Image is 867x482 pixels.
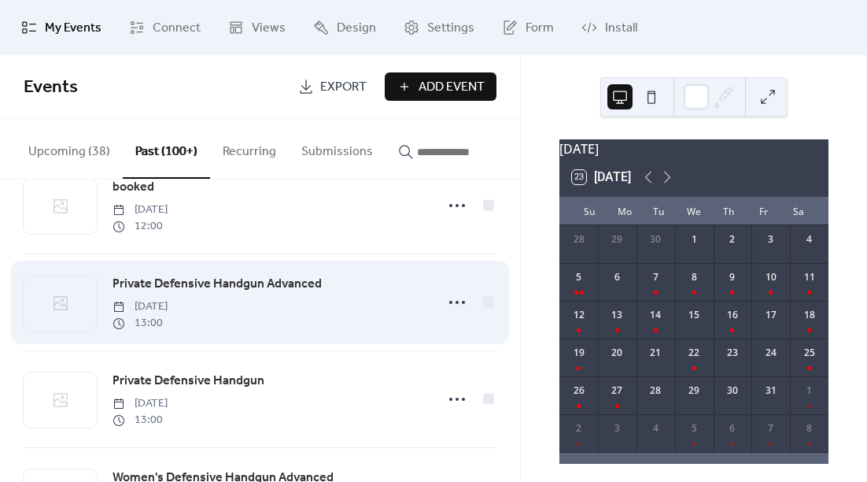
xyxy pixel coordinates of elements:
[572,232,586,247] div: 28
[610,308,624,322] div: 13
[687,270,701,284] div: 8
[687,421,701,436] div: 5
[572,270,586,284] div: 5
[572,308,586,322] div: 12
[153,19,201,38] span: Connect
[764,270,778,284] div: 10
[113,275,322,294] span: Private Defensive Handgun Advanced
[289,119,386,177] button: Submissions
[802,346,817,360] div: 25
[687,346,701,360] div: 22
[113,412,168,428] span: 13:00
[113,177,154,198] a: booked
[113,178,154,197] span: booked
[687,384,701,398] div: 29
[764,384,778,398] div: 31
[764,346,778,360] div: 24
[113,372,264,391] span: Private Defensive Handgun
[123,119,210,179] button: Past (100+)
[9,6,113,49] a: My Events
[24,70,78,105] span: Events
[802,421,817,436] div: 8
[385,72,496,101] button: Add Event
[610,346,624,360] div: 20
[301,6,388,49] a: Design
[648,308,662,322] div: 14
[677,197,711,225] div: We
[725,308,740,322] div: 16
[725,270,740,284] div: 9
[337,19,376,38] span: Design
[687,232,701,247] div: 1
[746,197,780,225] div: Fr
[802,270,817,284] div: 11
[725,346,740,360] div: 23
[113,371,264,391] a: Private Defensive Handgun
[642,197,677,225] div: Tu
[802,232,817,247] div: 4
[711,197,746,225] div: Th
[419,78,485,97] span: Add Event
[648,384,662,398] div: 28
[572,346,586,360] div: 19
[610,270,624,284] div: 6
[113,298,168,315] span: [DATE]
[392,6,486,49] a: Settings
[320,78,367,97] span: Export
[427,19,474,38] span: Settings
[559,139,828,158] div: [DATE]
[648,346,662,360] div: 21
[610,421,624,436] div: 3
[113,395,168,412] span: [DATE]
[566,166,636,188] button: 23[DATE]
[216,6,297,49] a: Views
[113,274,322,295] a: Private Defensive Handgun Advanced
[781,197,816,225] div: Sa
[210,119,289,177] button: Recurring
[572,421,586,436] div: 2
[605,19,637,38] span: Install
[16,119,123,177] button: Upcoming (38)
[610,232,624,247] div: 29
[802,384,817,398] div: 1
[117,6,212,49] a: Connect
[764,421,778,436] div: 7
[490,6,566,49] a: Form
[764,232,778,247] div: 3
[648,421,662,436] div: 4
[572,197,607,225] div: Su
[570,6,649,49] a: Install
[607,197,641,225] div: Mo
[648,232,662,247] div: 30
[725,384,740,398] div: 30
[610,384,624,398] div: 27
[802,308,817,322] div: 18
[648,270,662,284] div: 7
[764,308,778,322] div: 17
[526,19,554,38] span: Form
[113,202,168,218] span: [DATE]
[725,421,740,436] div: 6
[286,72,378,101] a: Export
[687,308,701,322] div: 15
[113,218,168,235] span: 12:00
[572,384,586,398] div: 26
[45,19,101,38] span: My Events
[113,315,168,332] span: 13:00
[252,19,286,38] span: Views
[725,232,740,247] div: 2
